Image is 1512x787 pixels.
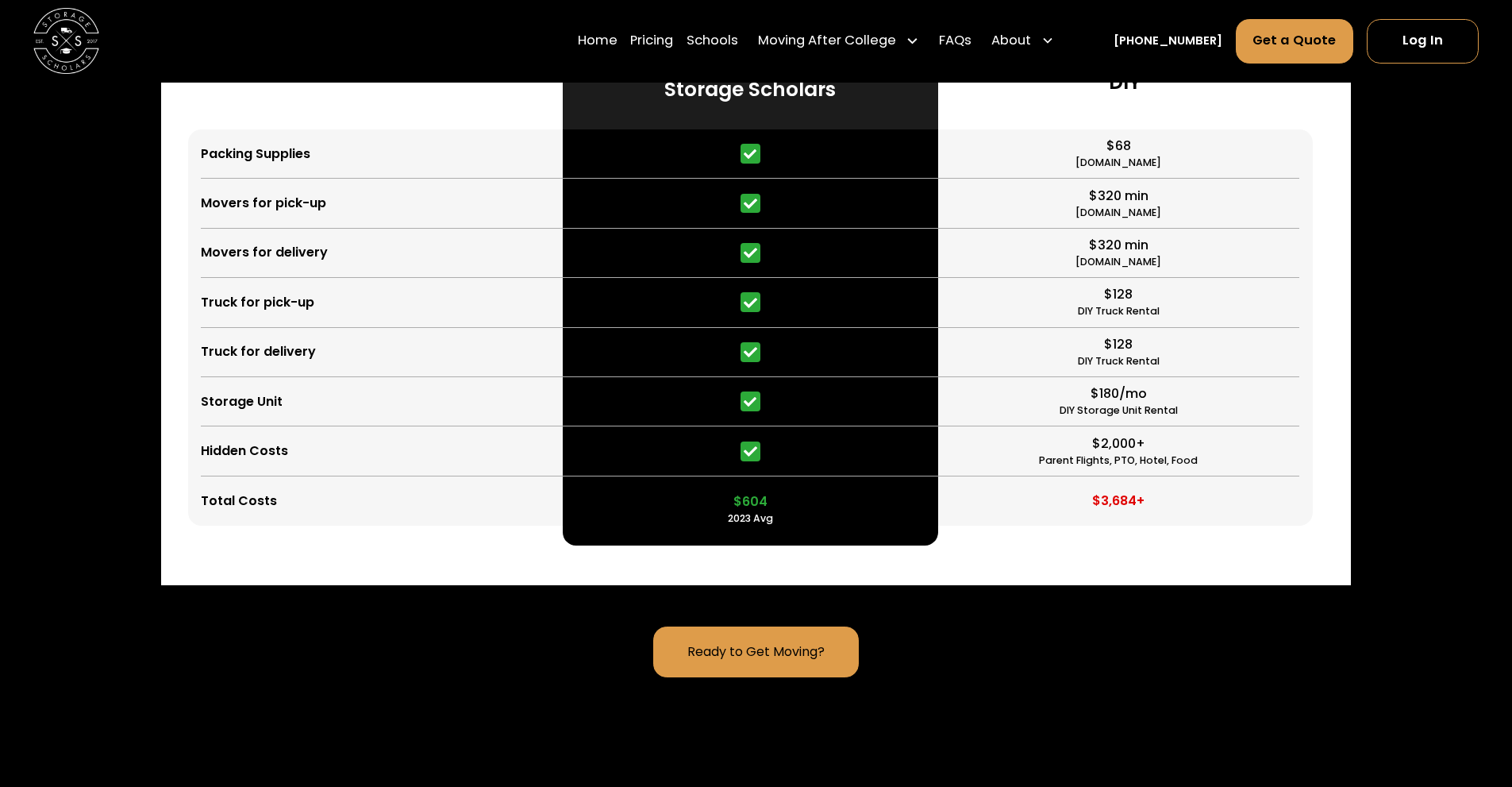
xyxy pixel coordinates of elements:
div: $128 [1104,335,1133,354]
div: Moving After College [752,18,926,64]
a: Schools [687,18,738,64]
div: $604 [733,492,768,511]
div: Packing Supplies [201,145,310,164]
a: Pricing [630,18,673,64]
a: Log In [1367,19,1479,64]
div: $68 [1106,137,1131,156]
div: $180/mo [1091,384,1147,403]
a: FAQs [939,18,971,64]
div: DIY Truck Rental [1078,354,1160,369]
div: Truck for delivery [201,342,316,361]
div: DIY Truck Rental [1078,304,1160,319]
div: Hidden Costs [201,442,288,461]
div: Total Costs [201,492,277,511]
div: $320 min [1089,236,1148,255]
div: Truck for pick-up [201,293,314,312]
div: $128 [1104,285,1133,304]
div: [DOMAIN_NAME] [1075,255,1161,270]
div: About [991,32,1031,52]
a: Get a Quote [1236,19,1354,64]
div: Movers for pick-up [201,194,326,213]
div: $2,000+ [1092,434,1145,453]
div: 2023 Avg [728,511,773,527]
div: Moving After College [758,32,896,52]
div: Movers for delivery [201,243,328,262]
div: $320 min [1089,187,1148,206]
div: DIY Storage Unit Rental [1060,403,1178,419]
a: Ready to Get Moving? [653,627,858,677]
h3: DIY [1109,70,1141,95]
img: Storage Scholars main logo [33,8,99,74]
div: [DOMAIN_NAME] [1075,156,1161,171]
div: Storage Unit [201,392,283,411]
div: Parent Flights, PTO, Hotel, Food [1039,453,1198,469]
a: [PHONE_NUMBER] [1114,33,1222,50]
div: About [985,18,1061,64]
div: [DOMAIN_NAME] [1075,206,1161,221]
div: $3,684+ [1092,492,1145,511]
a: Home [578,18,617,64]
h3: Storage Scholars [664,77,836,102]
